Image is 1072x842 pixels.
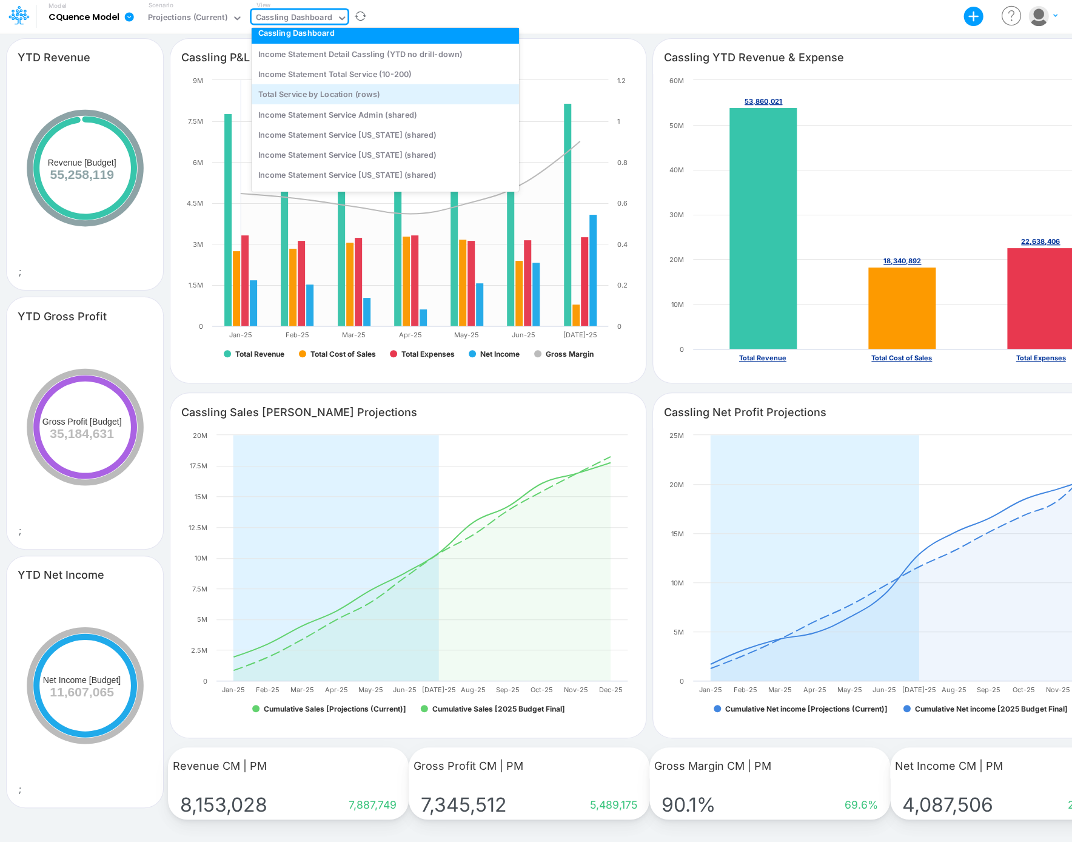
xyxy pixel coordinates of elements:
[252,104,519,124] div: Income Statement Service Admin (shared)
[252,165,519,185] div: Income Statement Service [US_STATE] (shared)
[252,84,519,104] div: Total Service by Location (rows)
[256,685,280,694] text: Feb-25
[187,199,203,207] text: 4.5M
[252,44,519,64] div: Income Statement Detail Cassling (YTD no drill-down)
[188,117,203,126] text: 7.5M
[669,480,684,489] text: 20M
[725,704,888,713] text: Cumulative Net income [Projections (Current)]
[617,199,628,207] text: 0.6
[914,704,1067,713] text: Cumulative Net income [2025 Budget Final]
[873,685,896,694] text: Jun-25
[252,23,519,43] div: Cassling Dashboard
[840,798,878,811] span: 69.6%
[617,76,626,85] text: 1.2
[671,579,684,587] text: 10M
[1012,685,1034,694] text: Oct-25
[358,685,383,694] text: May-25
[461,685,486,694] text: Aug-25
[669,431,684,440] text: 25M
[680,677,684,685] text: 0
[1021,237,1060,246] tspan: 22,638,406
[193,76,203,85] text: 9M
[7,332,163,549] div: ;
[193,431,207,440] text: 20M
[398,331,421,339] text: Apr-25
[531,685,553,694] text: Oct-25
[671,530,684,538] text: 15M
[7,591,163,808] div: ;
[768,685,792,694] text: Mar-25
[563,331,597,339] text: [DATE]-25
[699,685,722,694] text: Jan-25
[195,493,207,501] text: 15M
[617,158,628,167] text: 0.8
[203,677,207,685] text: 0
[235,349,284,359] text: Total Revenue
[669,255,684,264] text: 20M
[662,793,720,817] span: 90.1%
[883,257,921,265] tspan: 18,340,892
[617,281,628,289] text: 0.2
[902,685,936,694] text: [DATE]-25
[671,300,684,309] text: 10M
[669,121,684,130] text: 50M
[344,798,397,811] span: 7,887,749
[511,331,535,339] text: Jun-25
[192,585,207,593] text: 7.5M
[290,685,314,694] text: Mar-25
[264,704,406,713] text: Cumulative Sales [Projections (Current)]
[454,331,479,339] text: May-25
[1016,354,1065,362] text: Total Expenses
[941,685,966,694] text: Aug-25
[432,704,565,713] text: Cumulative Sales [2025 Budget Final]
[837,685,862,694] text: May-25
[252,64,519,84] div: Income Statement Total Service (10-200)
[256,1,270,10] label: View
[585,798,637,811] span: 5,489,175
[977,685,1000,694] text: Sep-25
[422,685,456,694] text: [DATE]-25
[617,117,620,126] text: 1
[252,145,519,165] div: Income Statement Service [US_STATE] (shared)
[617,322,621,331] text: 0
[149,1,173,10] label: Scenario
[222,685,245,694] text: Jan-25
[195,554,207,562] text: 10M
[285,331,309,339] text: Feb-25
[342,331,366,339] text: Mar-25
[189,281,203,289] text: 1.5M
[7,74,163,291] div: ;
[617,240,628,249] text: 0.4
[401,349,455,359] text: Total Expenses
[49,2,67,10] label: Model
[256,12,332,25] div: Cassling Dashboard
[564,685,588,694] text: Nov-25
[49,12,119,23] b: CQuence Model
[669,76,684,85] text: 60M
[193,158,203,167] text: 6M
[480,349,520,359] text: Net Income
[669,210,684,219] text: 30M
[739,354,786,362] text: Total Revenue
[803,685,826,694] text: Apr-25
[733,685,757,694] text: Feb-25
[546,349,594,359] text: Gross Margin
[680,345,684,354] text: 0
[199,322,203,331] text: 0
[252,185,519,205] div: Income Statement Service [US_STATE] (shared)
[421,793,512,817] span: 7,345,512
[193,240,203,249] text: 3M
[1046,685,1070,694] text: Nov-25
[598,685,622,694] text: Dec-25
[669,166,684,174] text: 40M
[496,685,520,694] text: Sep-25
[902,793,998,817] span: 4,087,506
[310,349,376,359] text: Total Cost of Sales
[393,685,417,694] text: Jun-25
[148,12,227,25] div: Projections (Current)
[190,462,207,470] text: 17.5M
[325,685,348,694] text: Apr-25
[180,793,272,817] span: 8,153,028
[229,331,252,339] text: Jan-25
[197,615,207,624] text: 5M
